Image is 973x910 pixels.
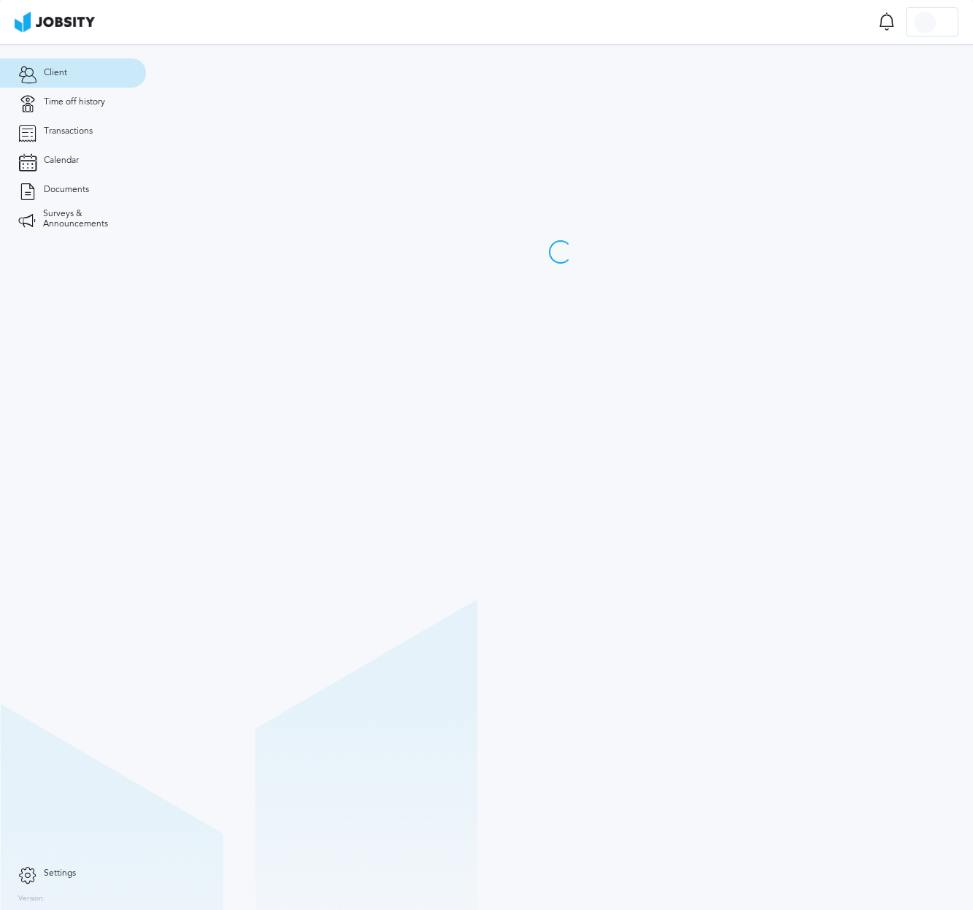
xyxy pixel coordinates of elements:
[44,868,76,879] span: Settings
[15,12,95,32] img: ab4bad089aa723f57921c736e9817d99.png
[44,97,105,107] span: Time off history
[44,185,89,195] span: Documents
[44,126,93,137] span: Transactions
[44,68,67,78] span: Client
[18,895,45,903] label: Version:
[44,156,79,166] span: Calendar
[43,209,128,229] span: Surveys & Announcements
